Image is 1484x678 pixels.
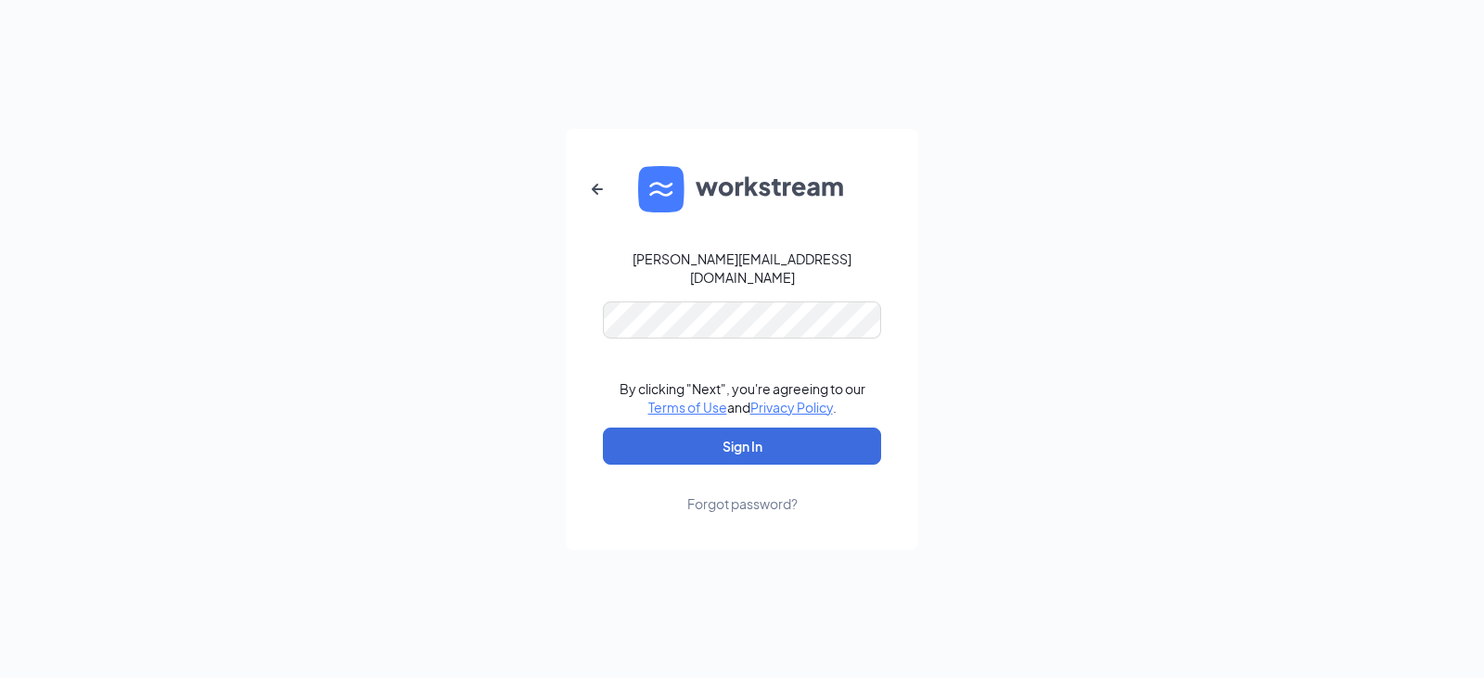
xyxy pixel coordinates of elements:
a: Privacy Policy [750,399,833,416]
div: [PERSON_NAME][EMAIL_ADDRESS][DOMAIN_NAME] [603,249,881,287]
div: By clicking "Next", you're agreeing to our and . [620,379,865,416]
button: Sign In [603,428,881,465]
a: Terms of Use [648,399,727,416]
button: ArrowLeftNew [575,167,620,211]
div: Forgot password? [687,494,798,513]
a: Forgot password? [687,465,798,513]
img: WS logo and Workstream text [638,166,846,212]
svg: ArrowLeftNew [586,178,608,200]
